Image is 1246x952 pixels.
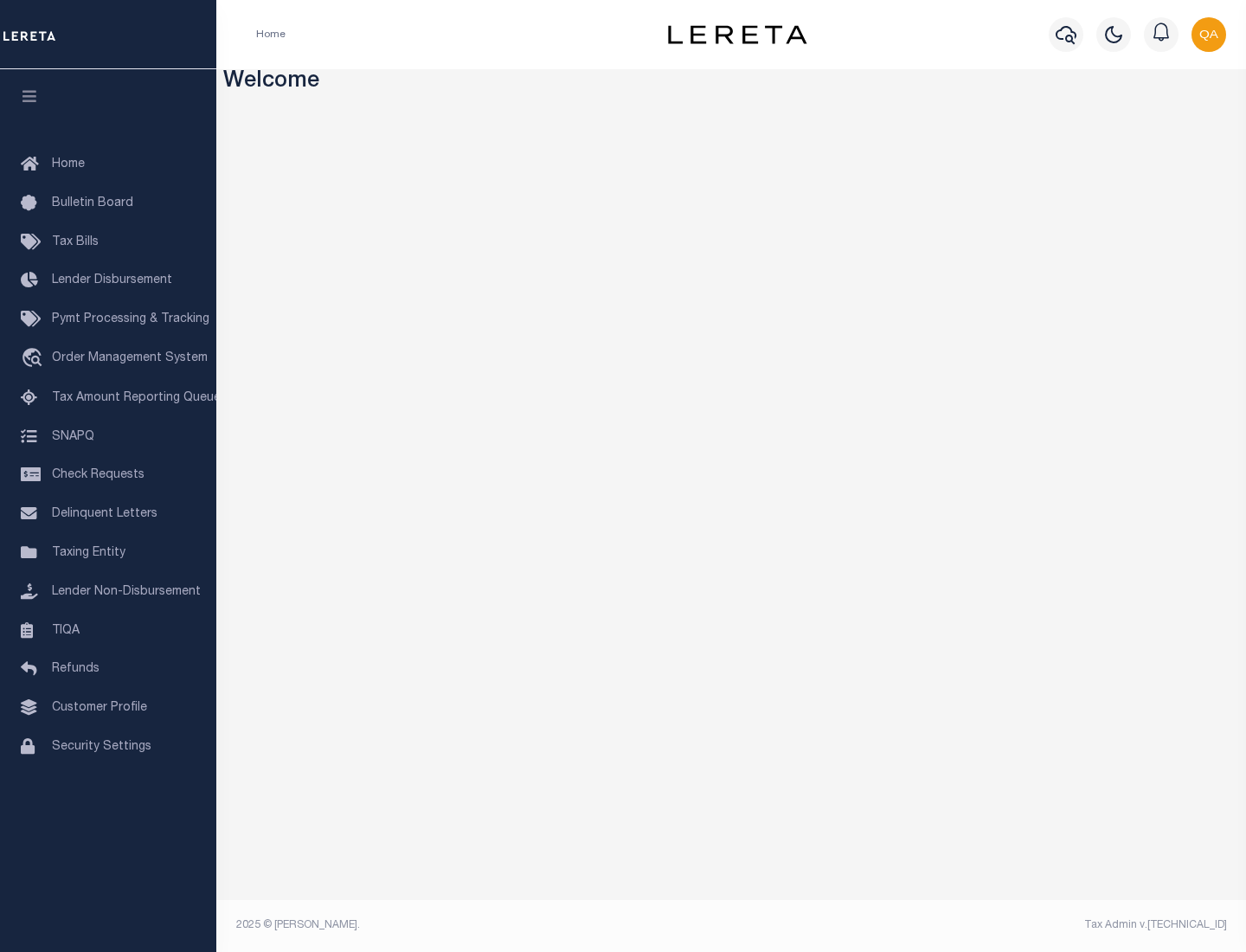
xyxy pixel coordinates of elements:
span: TIQA [52,624,80,636]
span: Tax Bills [52,236,99,248]
img: logo-dark.svg [668,25,806,44]
div: 2025 © [PERSON_NAME]. [223,917,732,933]
img: svg+xml;base64,PHN2ZyB4bWxucz0iaHR0cDovL3d3dy53My5vcmcvMjAwMC9zdmciIHBvaW50ZXItZXZlbnRzPSJub25lIi... [1191,17,1226,52]
span: Lender Non-Disbursement [52,586,201,598]
span: Customer Profile [52,702,147,714]
h3: Welcome [223,69,1240,96]
span: Order Management System [52,352,208,364]
li: Home [256,27,286,42]
i: travel_explore [21,348,48,370]
span: Check Requests [52,469,145,481]
span: Security Settings [52,741,151,753]
span: Pymt Processing & Tracking [52,313,209,325]
span: Taxing Entity [52,547,125,559]
div: Tax Admin v.[TECHNICAL_ID] [744,917,1227,933]
span: Lender Disbursement [52,274,172,286]
span: Bulletin Board [52,197,133,209]
span: Home [52,158,85,170]
span: Delinquent Letters [52,508,157,520]
span: Refunds [52,663,100,675]
span: SNAPQ [52,430,94,442]
span: Tax Amount Reporting Queue [52,392,221,404]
